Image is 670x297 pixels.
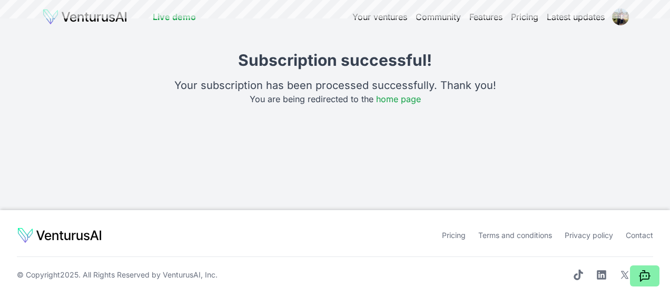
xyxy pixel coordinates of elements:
img: logo [17,227,102,244]
span: You are being redirected to the [250,94,421,104]
a: Contact [626,231,653,240]
a: VenturusAI, Inc [163,270,215,279]
a: home page [376,94,421,104]
h1: Subscription successful! [174,51,496,70]
span: © Copyright 2025 . All Rights Reserved by . [17,270,218,280]
a: Pricing [442,231,466,240]
p: Your subscription has been processed successfully. Thank you! [174,78,496,93]
a: Terms and conditions [478,231,552,240]
a: Privacy policy [565,231,613,240]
